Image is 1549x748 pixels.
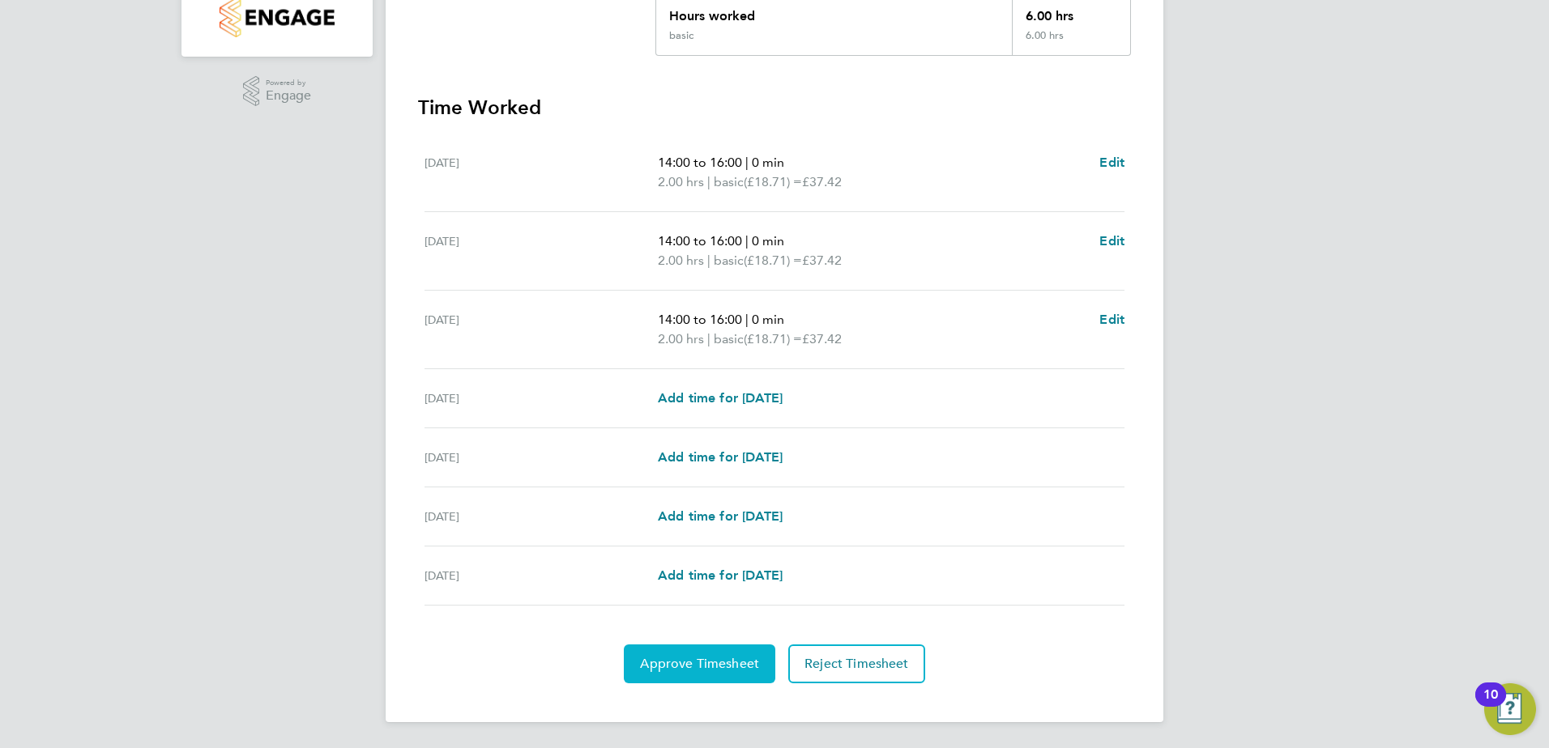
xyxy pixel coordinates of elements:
span: | [745,233,749,249]
span: Edit [1099,312,1124,327]
span: Add time for [DATE] [658,508,783,524]
span: 14:00 to 16:00 [658,155,742,170]
span: (£18.71) = [744,253,802,268]
span: £37.42 [802,331,842,346]
span: 14:00 to 16:00 [658,233,742,249]
span: £37.42 [802,253,842,268]
div: [DATE] [425,310,658,349]
span: | [707,253,710,268]
span: 2.00 hrs [658,253,704,268]
span: basic [714,251,744,270]
span: Edit [1099,155,1124,170]
span: basic [714,329,744,349]
div: [DATE] [425,232,658,270]
span: | [707,331,710,346]
div: basic [669,29,693,42]
span: Edit [1099,233,1124,249]
span: 0 min [752,312,784,327]
span: | [745,312,749,327]
a: Edit [1099,153,1124,172]
span: 0 min [752,233,784,249]
div: [DATE] [425,448,658,467]
span: £37.42 [802,174,842,189]
a: Edit [1099,310,1124,329]
div: 6.00 hrs [1012,29,1130,55]
span: Add time for [DATE] [658,449,783,465]
span: Approve Timesheet [640,656,759,672]
span: (£18.71) = [744,331,802,346]
span: Reject Timesheet [804,656,909,672]
a: Add time for [DATE] [658,389,783,408]
span: basic [714,172,744,192]
span: | [707,174,710,189]
div: [DATE] [425,566,658,585]
span: 2.00 hrs [658,174,704,189]
div: [DATE] [425,153,658,192]
div: [DATE] [425,507,658,526]
h3: Time Worked [418,95,1131,121]
span: | [745,155,749,170]
a: Powered byEngage [243,76,312,107]
a: Add time for [DATE] [658,448,783,467]
button: Reject Timesheet [788,644,925,683]
div: [DATE] [425,389,658,408]
span: 2.00 hrs [658,331,704,346]
div: 10 [1483,695,1498,716]
span: Engage [266,89,311,103]
a: Add time for [DATE] [658,566,783,585]
span: (£18.71) = [744,174,802,189]
a: Add time for [DATE] [658,507,783,526]
span: Add time for [DATE] [658,390,783,406]
span: Add time for [DATE] [658,567,783,583]
span: 0 min [752,155,784,170]
a: Edit [1099,232,1124,251]
span: Powered by [266,76,311,90]
button: Approve Timesheet [624,644,775,683]
button: Open Resource Center, 10 new notifications [1484,683,1536,735]
span: 14:00 to 16:00 [658,312,742,327]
